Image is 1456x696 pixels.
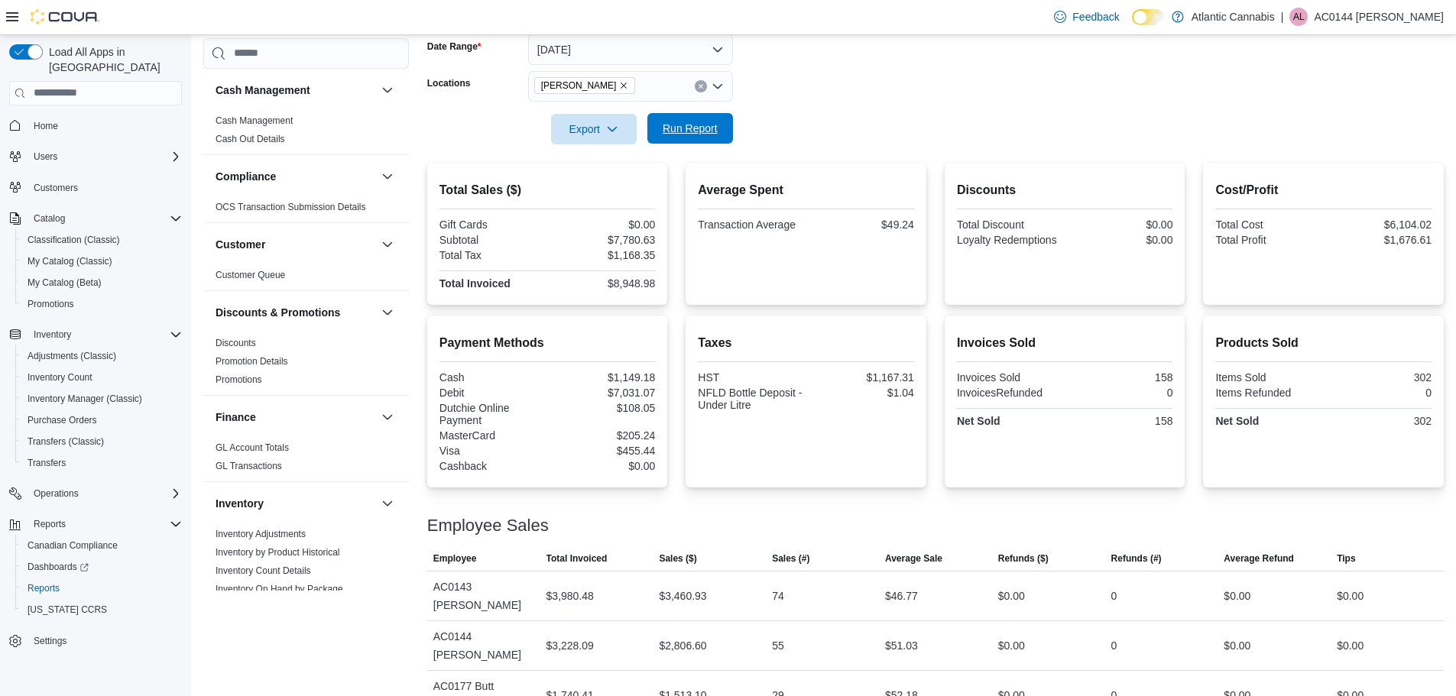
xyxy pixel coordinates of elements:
[216,338,256,348] a: Discounts
[216,410,256,425] h3: Finance
[216,115,293,126] a: Cash Management
[216,410,375,425] button: Finance
[216,169,276,184] h3: Compliance
[550,460,655,472] div: $0.00
[28,234,120,246] span: Classification (Classic)
[21,368,182,387] span: Inventory Count
[15,272,188,293] button: My Catalog (Beta)
[809,387,914,399] div: $1.04
[550,249,655,261] div: $1,168.35
[216,547,340,558] a: Inventory by Product Historical
[1215,415,1259,427] strong: Net Sold
[28,178,182,197] span: Customers
[28,147,63,166] button: Users
[1068,219,1172,231] div: $0.00
[15,535,188,556] button: Canadian Compliance
[203,198,409,222] div: Compliance
[534,77,636,94] span: Bay Roberts
[1314,8,1444,26] p: AC0144 [PERSON_NAME]
[550,219,655,231] div: $0.00
[546,636,594,655] div: $3,228.09
[439,460,544,472] div: Cashback
[34,487,79,500] span: Operations
[216,83,310,98] h3: Cash Management
[21,295,80,313] a: Promotions
[21,601,113,619] a: [US_STATE] CCRS
[439,277,511,290] strong: Total Invoiced
[216,528,306,540] span: Inventory Adjustments
[34,635,66,647] span: Settings
[1337,636,1364,655] div: $0.00
[772,587,784,605] div: 74
[1215,387,1320,399] div: Items Refunded
[427,40,482,53] label: Date Range
[21,390,182,408] span: Inventory Manager (Classic)
[203,334,409,395] div: Discounts & Promotions
[957,219,1062,231] div: Total Discount
[216,460,282,472] span: GL Transactions
[550,402,655,414] div: $108.05
[550,277,655,290] div: $8,948.98
[28,484,182,503] span: Operations
[216,115,293,127] span: Cash Management
[21,411,103,429] a: Purchase Orders
[378,167,397,186] button: Compliance
[378,408,397,426] button: Finance
[21,274,182,292] span: My Catalog (Beta)
[21,411,182,429] span: Purchase Orders
[1327,371,1432,384] div: 302
[1224,587,1250,605] div: $0.00
[659,587,706,605] div: $3,460.93
[885,587,918,605] div: $46.77
[28,117,64,135] a: Home
[1215,371,1320,384] div: Items Sold
[1281,8,1284,26] p: |
[216,496,375,511] button: Inventory
[31,9,99,24] img: Cova
[28,147,182,166] span: Users
[1048,2,1125,32] a: Feedback
[998,587,1025,605] div: $0.00
[21,432,182,451] span: Transfers (Classic)
[34,212,65,225] span: Catalog
[21,368,99,387] a: Inventory Count
[216,305,375,320] button: Discounts & Promotions
[1111,552,1162,565] span: Refunds (#)
[998,552,1049,565] span: Refunds ($)
[28,631,182,650] span: Settings
[550,387,655,399] div: $7,031.07
[28,325,77,344] button: Inventory
[216,355,288,367] span: Promotion Details
[1337,552,1355,565] span: Tips
[28,484,85,503] button: Operations
[1068,387,1172,399] div: 0
[216,134,285,144] a: Cash Out Details
[28,414,97,426] span: Purchase Orders
[34,151,57,163] span: Users
[809,371,914,384] div: $1,167.31
[1289,8,1308,26] div: AC0144 Lawrenson Dennis
[3,146,188,167] button: Users
[439,445,544,457] div: Visa
[216,584,343,594] a: Inventory On Hand by Package
[216,356,288,367] a: Promotion Details
[1215,334,1432,352] h2: Products Sold
[15,345,188,367] button: Adjustments (Classic)
[28,371,92,384] span: Inventory Count
[378,235,397,254] button: Customer
[663,121,718,136] span: Run Report
[28,179,84,197] a: Customers
[216,565,311,576] a: Inventory Count Details
[216,461,282,471] a: GL Transactions
[1327,387,1432,399] div: 0
[15,293,188,315] button: Promotions
[439,402,544,426] div: Dutchie Online Payment
[28,393,142,405] span: Inventory Manager (Classic)
[378,303,397,322] button: Discounts & Promotions
[203,439,409,481] div: Finance
[216,201,366,213] span: OCS Transaction Submission Details
[546,552,608,565] span: Total Invoiced
[21,536,124,555] a: Canadian Compliance
[439,249,544,261] div: Total Tax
